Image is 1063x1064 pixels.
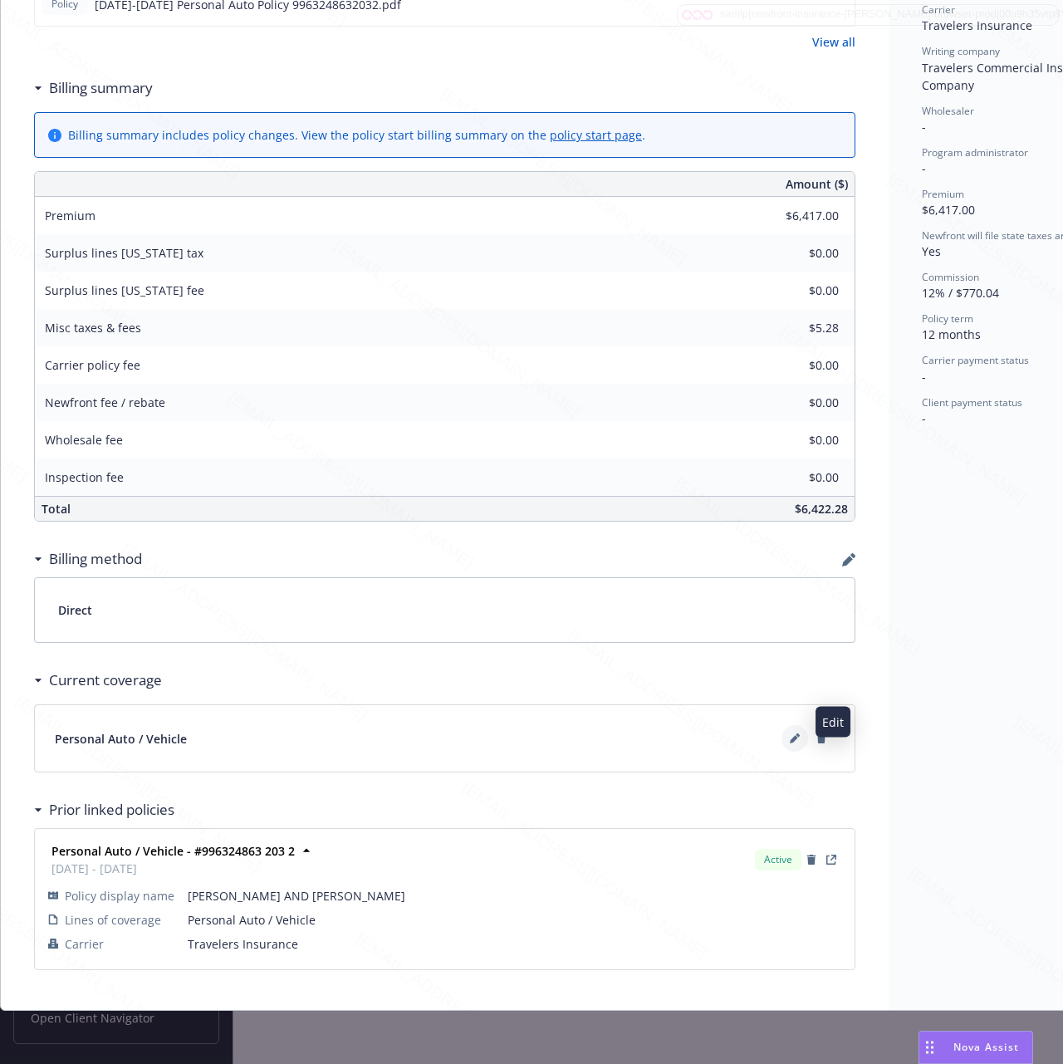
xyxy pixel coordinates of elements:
[922,119,926,135] span: -
[922,369,926,385] span: -
[45,357,140,373] span: Carrier policy fee
[741,465,849,490] input: 0.00
[922,243,941,259] span: Yes
[922,160,926,176] span: -
[65,911,161,929] span: Lines of coverage
[922,44,1000,58] span: Writing company
[922,104,974,118] span: Wholesaler
[35,578,855,642] div: Direct
[741,316,849,341] input: 0.00
[51,860,295,877] span: [DATE] - [DATE]
[45,245,203,261] span: Surplus lines [US_STATE] tax
[34,548,142,570] div: Billing method
[922,326,981,342] span: 12 months
[55,730,187,748] span: Personal Auto / Vehicle
[741,241,849,266] input: 0.00
[795,501,848,517] span: $6,422.28
[51,843,295,859] strong: Personal Auto / Vehicle - #996324863 203 2
[188,911,841,929] span: Personal Auto / Vehicle
[922,187,964,201] span: Premium
[188,887,841,905] span: [PERSON_NAME] AND [PERSON_NAME]
[45,432,123,448] span: Wholesale fee
[65,935,104,953] span: Carrier
[812,33,855,51] a: View all
[922,311,973,326] span: Policy term
[922,285,999,301] span: 12% / $770.04
[68,126,645,144] div: Billing summary includes policy changes. View the policy start billing summary on the .
[741,353,849,378] input: 0.00
[65,887,174,905] span: Policy display name
[45,395,165,410] span: Newfront fee / rebate
[922,395,1022,409] span: Client payment status
[922,145,1028,159] span: Program administrator
[922,2,955,17] span: Carrier
[741,278,849,303] input: 0.00
[821,850,841,870] a: View Policy
[45,208,96,223] span: Premium
[741,428,849,453] input: 0.00
[919,1032,940,1063] div: Drag to move
[34,799,174,821] div: Prior linked policies
[918,1031,1033,1064] button: Nova Assist
[741,203,849,228] input: 0.00
[741,390,849,415] input: 0.00
[45,320,141,336] span: Misc taxes & fees
[922,202,975,218] span: $6,417.00
[49,669,162,691] h3: Current coverage
[49,77,153,99] h3: Billing summary
[45,282,204,298] span: Surplus lines [US_STATE] fee
[786,175,848,193] span: Amount ($)
[953,1040,1019,1054] span: Nova Assist
[188,935,841,953] span: Travelers Insurance
[922,270,979,284] span: Commission
[49,548,142,570] h3: Billing method
[34,669,162,691] div: Current coverage
[922,410,926,426] span: -
[922,353,1029,367] span: Carrier payment status
[34,77,153,99] div: Billing summary
[49,799,174,821] h3: Prior linked policies
[42,501,71,517] span: Total
[45,469,124,485] span: Inspection fee
[922,17,1032,33] span: Travelers Insurance
[762,852,795,867] span: Active
[550,127,642,143] a: policy start page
